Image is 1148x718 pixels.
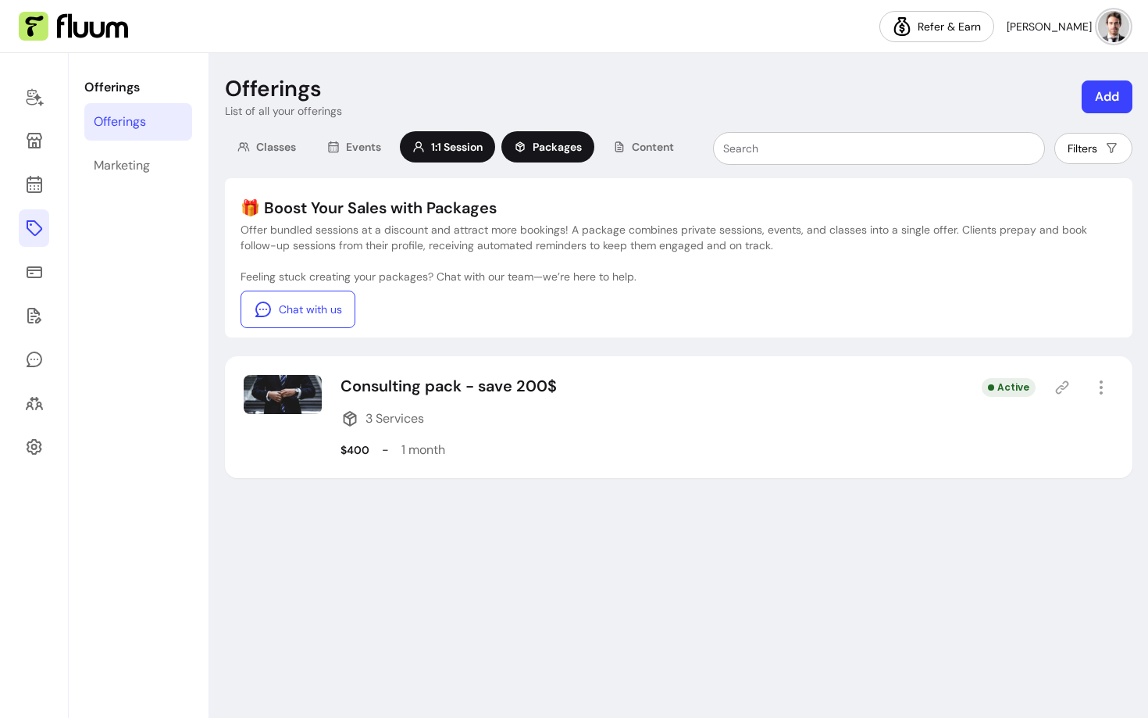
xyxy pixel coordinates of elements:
[401,441,445,459] p: 1 month
[1007,19,1092,34] span: [PERSON_NAME]
[632,139,674,155] span: Content
[84,147,192,184] a: Marketing
[382,441,389,459] p: -
[19,209,49,247] a: Offerings
[94,156,150,175] div: Marketing
[241,222,1117,253] p: Offer bundled sessions at a discount and attract more bookings! A package combines private sessio...
[19,428,49,466] a: Settings
[19,12,128,41] img: Fluum Logo
[19,297,49,334] a: Forms
[1054,133,1132,164] button: Filters
[340,375,557,397] p: Consulting pack - save 200$
[1098,11,1129,42] img: avatar
[19,384,49,422] a: Clients
[84,78,192,97] p: Offerings
[19,78,49,116] a: Home
[533,139,582,155] span: Packages
[241,269,1117,284] p: Feeling stuck creating your packages? Chat with our team—we’re here to help.
[225,75,322,103] p: Offerings
[346,139,381,155] span: Events
[19,122,49,159] a: Storefront
[241,197,1117,219] p: 🎁 Boost Your Sales with Packages
[365,409,424,428] span: 3 Services
[225,103,342,119] p: List of all your offerings
[1082,80,1132,113] button: Add
[19,253,49,291] a: Sales
[982,378,1036,397] div: Active
[879,11,994,42] a: Refer & Earn
[19,341,49,378] a: My Messages
[19,166,49,203] a: Calendar
[340,442,369,458] p: $400
[241,291,355,328] a: Chat with us
[94,113,146,131] div: Offerings
[431,139,483,155] span: 1:1 Session
[244,375,322,414] img: Image of Consulting pack - save 200$
[256,139,296,155] span: Classes
[1007,11,1129,42] button: avatar[PERSON_NAME]
[84,103,192,141] a: Offerings
[723,141,1035,156] input: Search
